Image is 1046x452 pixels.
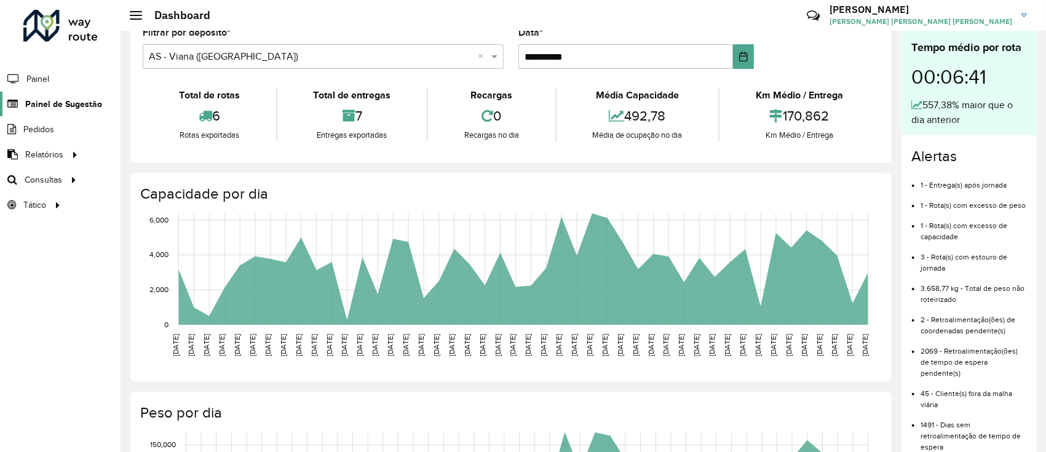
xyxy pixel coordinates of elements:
[280,129,424,141] div: Entregas exportadas
[26,73,49,85] span: Painel
[830,4,1012,15] h3: [PERSON_NAME]
[355,334,363,356] text: [DATE]
[911,56,1027,98] div: 00:06:41
[295,334,303,356] text: [DATE]
[524,334,532,356] text: [DATE]
[911,39,1027,56] div: Tempo médio por rota
[754,334,762,356] text: [DATE]
[280,88,424,103] div: Total de entregas
[264,334,272,356] text: [DATE]
[146,129,273,141] div: Rotas exportadas
[921,305,1027,336] li: 2 - Retroalimentação(ões) de coordenadas pendente(s)
[202,334,210,356] text: [DATE]
[733,44,754,69] button: Choose Date
[402,334,410,356] text: [DATE]
[431,103,552,129] div: 0
[140,185,879,203] h4: Capacidade por dia
[478,334,486,356] text: [DATE]
[233,334,241,356] text: [DATE]
[341,334,349,356] text: [DATE]
[785,334,793,356] text: [DATE]
[921,379,1027,410] li: 45 - Cliente(s) fora da malha viária
[921,170,1027,191] li: 1 - Entrega(s) após jornada
[560,103,716,129] div: 492,78
[911,148,1027,165] h4: Alertas
[921,336,1027,379] li: 2069 - Retroalimentação(ões) de tempo de espera pendente(s)
[831,334,839,356] text: [DATE]
[431,129,552,141] div: Recargas no dia
[23,199,46,212] span: Tático
[616,334,624,356] text: [DATE]
[150,441,176,449] text: 150,000
[846,334,854,356] text: [DATE]
[494,334,502,356] text: [DATE]
[432,334,440,356] text: [DATE]
[149,251,168,259] text: 4,000
[539,334,547,356] text: [DATE]
[149,285,168,293] text: 2,000
[371,334,379,356] text: [DATE]
[172,334,180,356] text: [DATE]
[921,274,1027,305] li: 3.658,77 kg - Total de peso não roteirizado
[25,98,102,111] span: Painel de Sugestão
[478,49,488,64] span: Clear all
[678,334,686,356] text: [DATE]
[279,334,287,356] text: [DATE]
[555,334,563,356] text: [DATE]
[149,216,168,224] text: 6,000
[25,148,63,161] span: Relatórios
[140,404,879,422] h4: Peso por dia
[921,191,1027,211] li: 1 - Rota(s) com excesso de peso
[800,334,808,356] text: [DATE]
[431,88,552,103] div: Recargas
[560,129,716,141] div: Média de ocupação no dia
[585,334,593,356] text: [DATE]
[723,103,876,129] div: 170,862
[164,320,168,328] text: 0
[632,334,640,356] text: [DATE]
[911,98,1027,127] div: 557,38% maior que o dia anterior
[692,334,700,356] text: [DATE]
[143,25,231,40] label: Filtrar por depósito
[146,88,273,103] div: Total de rotas
[800,2,826,29] a: Contato Rápido
[723,88,876,103] div: Km Médio / Entrega
[815,334,823,356] text: [DATE]
[23,123,54,136] span: Pedidos
[723,334,731,356] text: [DATE]
[723,129,876,141] div: Km Médio / Entrega
[518,25,543,40] label: Data
[560,88,716,103] div: Média Capacidade
[463,334,471,356] text: [DATE]
[386,334,394,356] text: [DATE]
[647,334,655,356] text: [DATE]
[769,334,777,356] text: [DATE]
[448,334,456,356] text: [DATE]
[830,16,1012,27] span: [PERSON_NAME] [PERSON_NAME] [PERSON_NAME]
[146,103,273,129] div: 6
[417,334,425,356] text: [DATE]
[218,334,226,356] text: [DATE]
[570,334,578,356] text: [DATE]
[25,173,62,186] span: Consultas
[662,334,670,356] text: [DATE]
[280,103,424,129] div: 7
[862,334,870,356] text: [DATE]
[601,334,609,356] text: [DATE]
[325,334,333,356] text: [DATE]
[739,334,747,356] text: [DATE]
[921,211,1027,242] li: 1 - Rota(s) com excesso de capacidade
[142,9,210,22] h2: Dashboard
[310,334,318,356] text: [DATE]
[509,334,517,356] text: [DATE]
[921,242,1027,274] li: 3 - Rota(s) com estouro de jornada
[708,334,716,356] text: [DATE]
[187,334,195,356] text: [DATE]
[248,334,256,356] text: [DATE]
